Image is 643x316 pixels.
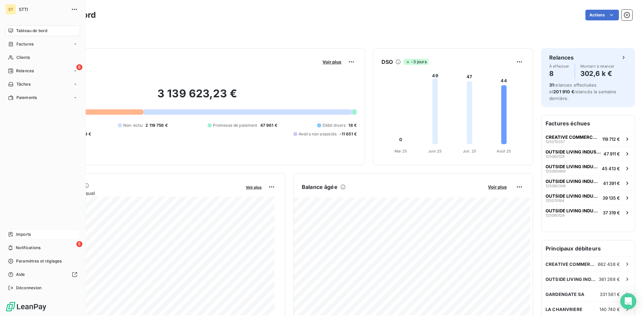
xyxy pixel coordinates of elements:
span: relances effectuées et relancés la semaine dernière. [549,82,617,101]
img: Logo LeanPay [5,301,47,312]
tspan: Mai 25 [395,149,407,153]
span: Promesse de paiement [213,122,258,128]
button: OUTSIDE LIVING INDUSTRIES [PERSON_NAME]12507019439 135 € [542,190,635,205]
span: 140 740 € [599,307,620,312]
span: OUTSIDE LIVING INDUSTRIES [PERSON_NAME] [546,193,600,199]
span: OUTSIDE LIVING INDUSTRIES [PERSON_NAME] [546,149,601,154]
span: 331 561 € [600,292,620,297]
span: 125060129 [546,213,565,217]
span: Chiffre d'affaires mensuel [38,190,241,197]
span: Imports [16,231,31,237]
span: -11 651 € [340,131,357,137]
span: 2 119 756 € [145,122,168,128]
div: ST [5,4,16,15]
div: Open Intercom Messenger [620,293,636,309]
button: OUTSIDE LIVING INDUSTRIES [PERSON_NAME]12506046945 413 € [542,161,635,176]
span: Aide [16,272,25,278]
span: -3 jours [404,59,428,65]
span: 37 319 € [603,210,620,215]
button: CREATIVE COMMERCE PARTNERS125070357119 712 € [542,131,635,146]
h6: Principaux débiteurs [542,240,635,256]
span: 47 961 € [260,122,277,128]
span: GARDENGATE SA [546,292,584,297]
tspan: Juil. 25 [463,149,476,153]
a: Paramètres et réglages [5,256,80,267]
h4: 302,6 k € [580,68,615,79]
span: Voir plus [246,185,262,190]
span: OUTSIDE LIVING INDUSTRIES [PERSON_NAME] [546,208,600,213]
span: OUTSIDE LIVING INDUSTRIES [PERSON_NAME] [546,277,599,282]
span: 41 391 € [603,181,620,186]
span: 361 268 € [599,277,620,282]
tspan: Juin 25 [428,149,442,153]
a: Clients [5,52,80,63]
span: CREATIVE COMMERCE PARTNERS [546,261,598,267]
span: LA CHANVRIERE [546,307,582,312]
h4: 8 [549,68,569,79]
a: Imports [5,229,80,240]
span: Tableau de bord [16,28,47,34]
button: Voir plus [486,184,509,190]
span: Non-échu [123,122,143,128]
span: 18 € [348,122,357,128]
a: Paiements [5,92,80,103]
span: Voir plus [323,59,341,65]
span: 5 [76,241,82,247]
span: Débit divers [323,122,346,128]
a: Factures [5,39,80,49]
button: OUTSIDE LIVING INDUSTRIES [PERSON_NAME]12506012937 319 € [542,205,635,220]
span: 201 910 € [553,89,574,94]
tspan: Août 25 [497,149,511,153]
span: 31 [549,82,554,88]
span: OUTSIDE LIVING INDUSTRIES [PERSON_NAME] [546,179,600,184]
span: 119 712 € [602,136,620,142]
button: Actions [585,10,619,20]
span: Relances [16,68,34,74]
span: 125060128 [546,154,565,159]
h6: Relances [549,54,574,62]
span: 45 413 € [602,166,620,171]
span: Montant à relancer [580,64,615,68]
h6: Balance âgée [302,183,338,191]
span: 125060469 [546,169,566,173]
span: Factures [16,41,33,47]
button: OUTSIDE LIVING INDUSTRIES [PERSON_NAME]12506012847 911 € [542,146,635,161]
a: Tableau de bord [5,25,80,36]
h2: 3 139 623,23 € [38,87,357,107]
span: 47 911 € [603,151,620,156]
button: Voir plus [320,59,343,65]
span: À effectuer [549,64,569,68]
a: 8Relances [5,66,80,76]
a: Aide [5,269,80,280]
span: Tâches [16,81,30,87]
span: Clients [16,55,30,61]
button: Voir plus [244,184,264,190]
span: CREATIVE COMMERCE PARTNERS [546,134,599,140]
button: OUTSIDE LIVING INDUSTRIES [PERSON_NAME]12506030841 391 € [542,176,635,190]
span: Avoirs non associés [299,131,337,137]
span: Paramètres et réglages [16,258,62,264]
span: Voir plus [488,184,507,190]
a: Tâches [5,79,80,90]
h6: DSO [381,58,393,66]
span: Notifications [16,245,41,251]
span: OUTSIDE LIVING INDUSTRIES [PERSON_NAME] [546,164,599,169]
span: 8 [76,64,82,70]
span: Déconnexion [16,285,42,291]
span: 125060308 [546,184,566,188]
span: 125070357 [546,140,565,144]
span: 39 135 € [602,195,620,201]
span: STTI [19,7,67,12]
span: 662 438 € [598,261,620,267]
span: Paiements [16,95,37,101]
h6: Factures échues [542,115,635,131]
span: 125070194 [546,199,564,203]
